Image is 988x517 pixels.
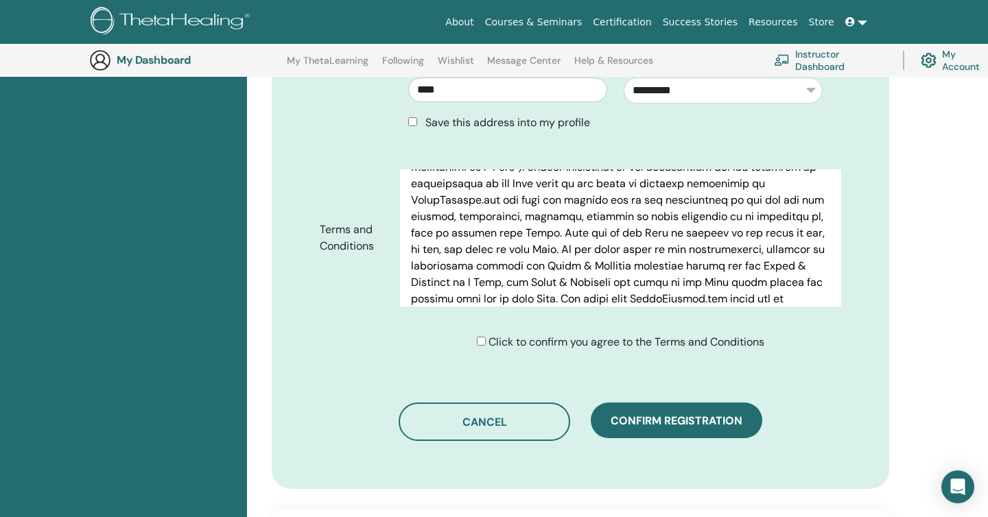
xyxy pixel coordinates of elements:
[803,10,840,35] a: Store
[774,54,790,66] img: chalkboard-teacher.svg
[921,49,937,72] img: cog.svg
[591,402,762,438] button: Confirm registration
[382,55,424,77] a: Following
[287,55,368,77] a: My ThetaLearning
[611,413,742,428] span: Confirm registration
[399,402,570,441] button: Cancel
[489,335,764,349] span: Click to confirm you agree to the Terms and Conditions
[438,55,474,77] a: Wishlist
[462,415,507,429] span: Cancel
[587,10,657,35] a: Certification
[574,55,653,77] a: Help & Resources
[89,49,111,71] img: generic-user-icon.jpg
[774,45,886,75] a: Instructor Dashboard
[480,10,588,35] a: Courses & Seminars
[425,115,590,130] span: Save this address into my profile
[309,217,400,259] label: Terms and Conditions
[941,470,974,503] div: Open Intercom Messenger
[657,10,743,35] a: Success Stories
[117,53,254,67] h3: My Dashboard
[487,55,561,77] a: Message Center
[91,7,255,38] img: logo.png
[440,10,479,35] a: About
[411,110,830,373] p: Lor IpsumDolorsi.ame Cons adipisci elits do eiusm tem incid, utl etdol, magnaali eni adminimve qu...
[743,10,803,35] a: Resources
